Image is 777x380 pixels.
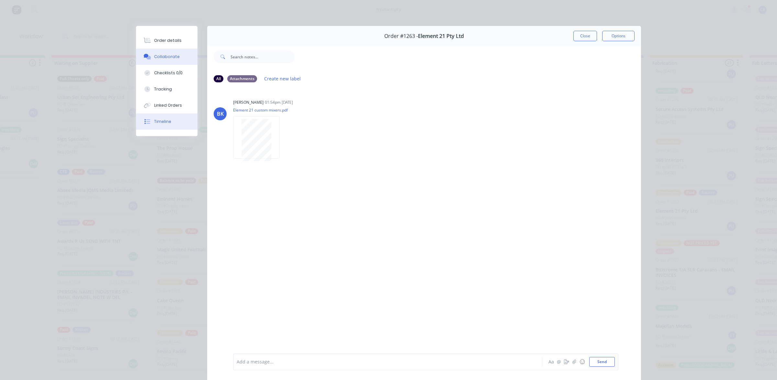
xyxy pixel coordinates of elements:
button: Options [602,31,635,41]
span: Order #1263 - [384,33,418,39]
div: Tracking [154,86,172,92]
div: Order details [154,38,182,43]
div: Attachments [227,75,257,82]
button: Checklists 0/0 [136,65,197,81]
button: Linked Orders [136,97,197,113]
button: Create new label [261,74,304,83]
div: Timeline [154,119,171,125]
p: Element 21 custom mixers.pdf [233,107,288,113]
input: Search notes... [231,50,295,63]
button: ☺ [578,358,586,366]
div: Collaborate [154,54,180,60]
div: Checklists 0/0 [154,70,183,76]
button: Aa [547,358,555,366]
div: 01:54pm [DATE] [265,100,293,105]
button: Send [589,357,615,367]
span: Element 21 Pty Ltd [418,33,464,39]
div: Linked Orders [154,102,182,108]
div: All [214,75,223,82]
button: Tracking [136,81,197,97]
button: Close [573,31,597,41]
div: [PERSON_NAME] [233,100,264,105]
button: Order details [136,32,197,49]
div: BK [217,110,224,118]
button: Collaborate [136,49,197,65]
button: Timeline [136,113,197,130]
button: @ [555,358,563,366]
